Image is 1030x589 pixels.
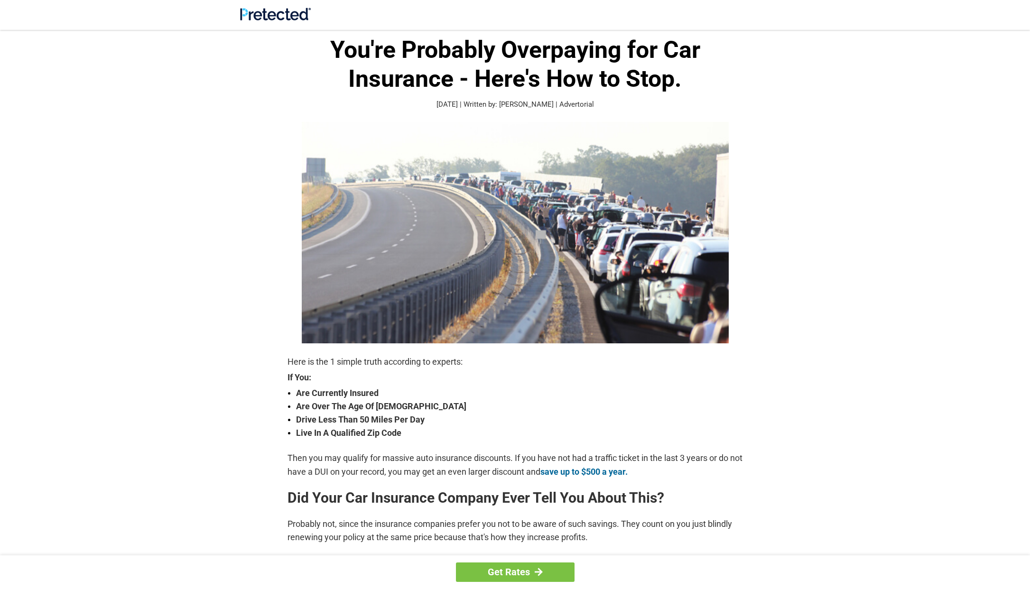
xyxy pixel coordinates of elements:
[288,355,743,368] p: Here is the 1 simple truth according to experts:
[296,400,743,413] strong: Are Over The Age Of [DEMOGRAPHIC_DATA]
[288,451,743,478] p: Then you may qualify for massive auto insurance discounts. If you have not had a traffic ticket i...
[288,490,743,506] h2: Did Your Car Insurance Company Ever Tell You About This?
[296,387,743,400] strong: Are Currently Insured
[456,562,575,582] a: Get Rates
[240,13,311,22] a: Site Logo
[288,99,743,110] p: [DATE] | Written by: [PERSON_NAME] | Advertorial
[296,426,743,440] strong: Live In A Qualified Zip Code
[288,373,743,382] strong: If You:
[288,517,743,544] p: Probably not, since the insurance companies prefer you not to be aware of such savings. They coun...
[288,36,743,93] h1: You're Probably Overpaying for Car Insurance - Here's How to Stop.
[240,8,311,20] img: Site Logo
[296,413,743,426] strong: Drive Less Than 50 Miles Per Day
[540,467,628,477] a: save up to $500 a year.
